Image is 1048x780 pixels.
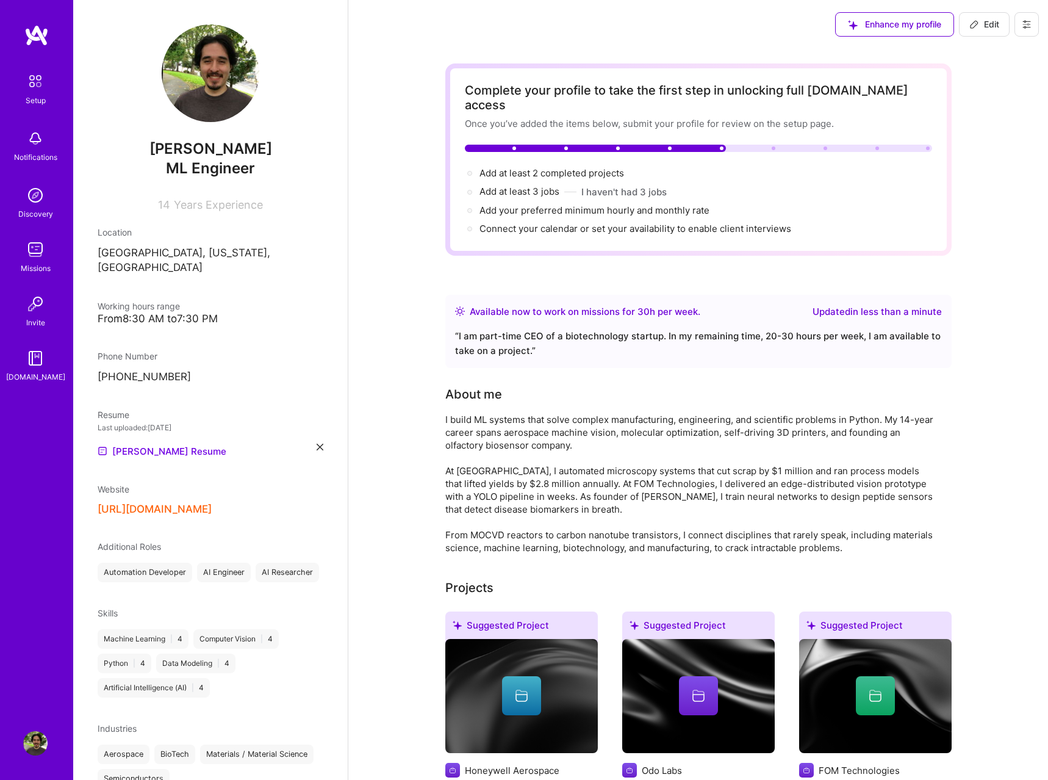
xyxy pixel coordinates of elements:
div: Complete your profile to take the first step in unlocking full [DOMAIN_NAME] access [465,83,932,112]
div: About me [445,385,502,403]
div: AI Engineer [197,563,251,582]
img: cover [445,639,598,754]
img: cover [622,639,775,754]
div: Location [98,226,323,239]
i: icon SuggestedTeams [630,621,639,630]
div: Projects [445,579,493,597]
span: 14 [158,198,170,211]
img: Company logo [622,763,637,778]
span: | [217,659,220,668]
div: From 8:30 AM to 7:30 PM [98,312,323,325]
div: Computer Vision 4 [193,629,279,649]
div: FOM Technologies [819,764,900,777]
div: Honeywell Aerospace [465,764,559,777]
span: 30 [637,306,650,317]
img: Company logo [445,763,460,778]
div: Last uploaded: [DATE] [98,421,323,434]
span: Add at least 3 jobs [479,186,559,197]
div: Discovery [18,208,53,220]
span: Industries [98,723,137,734]
div: Materials / Material Science [200,745,314,764]
span: Add your preferred minimum hourly and monthly rate [479,204,709,216]
div: Updated in less than a minute [813,305,942,319]
div: I build ML systems that solve complex manufacturing, engineering, and scientific problems in Pyth... [445,413,933,554]
img: cover [799,639,952,754]
div: Artificial Intelligence (AI) 4 [98,678,210,698]
div: Invite [26,316,45,329]
span: Additional Roles [98,541,161,552]
button: Edit [959,12,1010,37]
span: ML Engineer [166,159,255,177]
img: guide book [23,346,48,370]
div: Setup [26,94,46,107]
img: User Avatar [162,24,259,122]
i: icon SuggestedTeams [453,621,462,630]
img: Resume [98,446,107,456]
div: Once you’ve added the items below, submit your profile for review on the setup page. [465,117,932,130]
img: discovery [23,183,48,208]
img: Availability [455,306,465,316]
span: Add at least 2 completed projects [479,167,624,179]
img: setup [23,68,48,94]
p: [GEOGRAPHIC_DATA], [US_STATE], [GEOGRAPHIC_DATA] [98,246,323,275]
span: Skills [98,608,118,618]
div: Automation Developer [98,563,192,582]
div: Python 4 [98,654,151,673]
div: Available now to work on missions for h per week . [470,305,700,319]
span: | [133,659,135,668]
div: BioTech [154,745,195,764]
span: Working hours range [98,301,180,311]
button: I haven't had 3 jobs [581,186,667,198]
span: Years Experience [174,198,263,211]
img: Invite [23,292,48,316]
span: Connect your calendar or set your availability to enable client interviews [479,223,791,234]
i: icon SuggestedTeams [806,621,816,630]
div: “ I am part-time CEO of a biotechnology startup. In my remaining time, 20-30 hours per week, I am... [455,329,942,358]
span: [PERSON_NAME] [98,140,323,158]
img: Company logo [799,763,814,778]
img: bell [23,126,48,151]
div: Suggested Project [622,612,775,644]
div: Odo Labs [642,764,682,777]
div: Suggested Project [799,612,952,644]
span: | [260,634,263,644]
div: Tell us a little about yourself [445,385,502,403]
img: User Avatar [23,731,48,756]
div: Add projects you've worked on [445,579,493,597]
a: User Avatar [20,731,51,756]
button: [URL][DOMAIN_NAME] [98,503,212,516]
div: Data Modeling 4 [156,654,235,673]
span: Resume [98,410,129,420]
span: Phone Number [98,351,157,361]
span: | [192,683,194,693]
span: Website [98,484,129,494]
div: Notifications [14,151,57,164]
img: logo [24,24,49,46]
div: Aerospace [98,745,149,764]
span: Edit [969,18,999,31]
span: | [170,634,173,644]
i: icon Close [317,444,323,450]
div: Machine Learning 4 [98,629,188,649]
div: [DOMAIN_NAME] [6,370,65,383]
p: [PHONE_NUMBER] [98,370,323,385]
div: null [959,12,1010,37]
div: AI Researcher [256,563,319,582]
a: [PERSON_NAME] Resume [98,444,226,458]
div: Missions [21,262,51,275]
div: Suggested Project [445,612,598,644]
img: teamwork [23,237,48,262]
